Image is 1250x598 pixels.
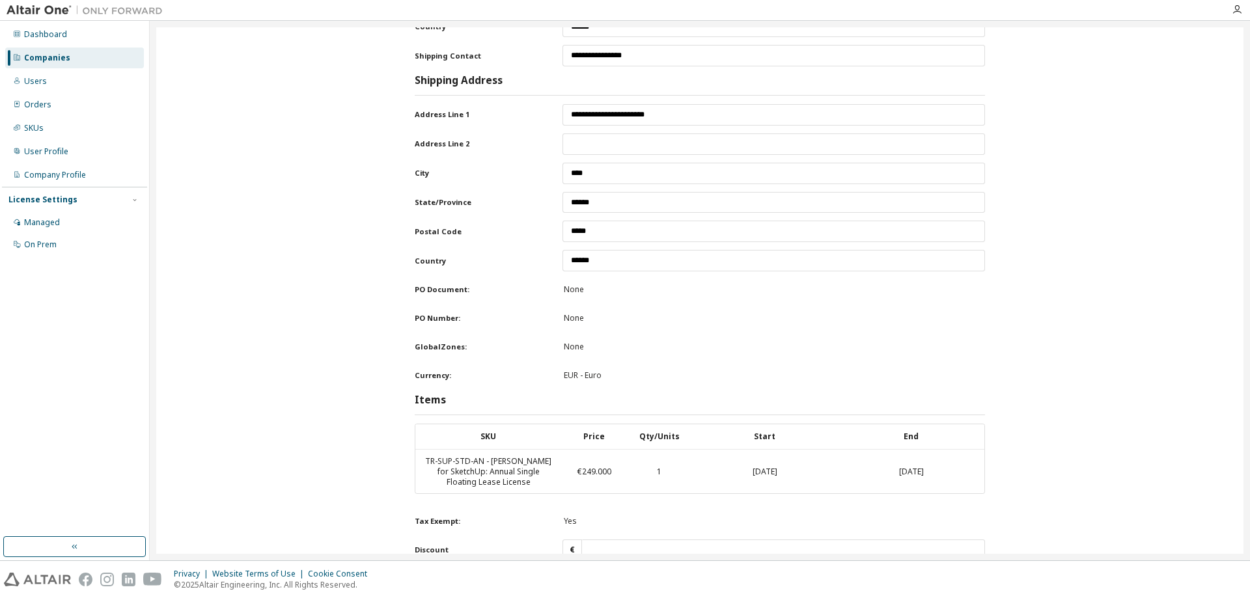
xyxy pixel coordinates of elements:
[24,217,60,228] div: Managed
[564,370,985,381] div: EUR - Euro
[627,450,692,493] td: 1
[415,342,538,352] label: GlobalZones:
[838,450,984,493] td: [DATE]
[24,76,47,87] div: Users
[627,424,692,450] th: Qty/Units
[7,4,169,17] img: Altair One
[564,284,985,295] div: None
[415,545,541,555] label: Discount
[564,342,985,352] div: None
[24,146,68,157] div: User Profile
[415,313,538,323] label: PO Number:
[415,109,541,120] label: Address Line 1
[692,424,839,450] th: Start
[415,394,446,407] h3: Items
[562,450,627,493] td: €249.000
[415,51,541,61] label: Shipping Contact
[174,579,375,590] p: © 2025 Altair Engineering, Inc. All Rights Reserved.
[24,100,51,110] div: Orders
[212,569,308,579] div: Website Terms of Use
[24,123,44,133] div: SKUs
[24,53,70,63] div: Companies
[79,573,92,586] img: facebook.svg
[415,424,562,450] th: SKU
[564,516,985,526] div: Yes
[122,573,135,586] img: linkedin.svg
[415,370,538,381] label: Currency:
[562,424,627,450] th: Price
[24,239,57,250] div: On Prem
[24,29,67,40] div: Dashboard
[415,197,541,208] label: State/Province
[8,195,77,205] div: License Settings
[415,284,538,295] label: PO Document:
[415,168,541,178] label: City
[415,226,541,237] label: Postal Code
[415,450,562,493] td: TR-SUP-STD-AN - [PERSON_NAME] for SketchUp: Annual Single Floating Lease License
[562,539,582,561] div: €
[692,450,839,493] td: [DATE]
[174,569,212,579] div: Privacy
[100,573,114,586] img: instagram.svg
[24,170,86,180] div: Company Profile
[415,74,503,87] h3: Shipping Address
[415,139,541,149] label: Address Line 2
[143,573,162,586] img: youtube.svg
[838,424,984,450] th: End
[415,256,541,266] label: Country
[308,569,375,579] div: Cookie Consent
[564,313,985,323] div: None
[415,516,538,526] label: Tax Exempt:
[4,573,71,586] img: altair_logo.svg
